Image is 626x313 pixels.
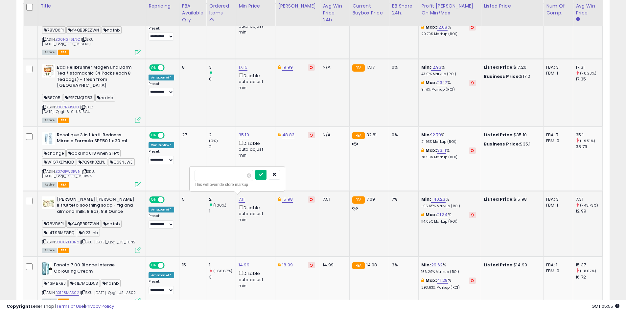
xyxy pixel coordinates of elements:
[576,76,602,82] div: 17.35
[102,220,122,228] span: no inb
[42,132,55,145] img: 31xWq1N4sFL._SL40_.jpg
[580,268,596,274] small: (-8.07%)
[80,290,136,295] span: | SKU: [DATE]_Qogi_US_A302
[546,3,570,16] div: Num of Comp.
[164,65,174,70] span: OFF
[282,196,293,203] a: 15.98
[101,279,121,287] span: no inb
[42,196,55,209] img: 51Peqbb5UtL._SL40_.jpg
[576,196,602,202] div: 7.31
[66,26,101,34] span: Y4QB8REZWN
[392,3,416,16] div: BB Share 24h.
[209,76,236,82] div: 0
[484,132,538,138] div: $35.10
[431,132,441,138] a: 12.79
[421,262,476,274] div: %
[421,64,431,70] b: Min:
[421,3,478,16] div: Profit [PERSON_NAME] on Min/Max
[182,3,203,23] div: FBA Available Qty
[421,132,476,144] div: %
[323,262,344,268] div: 14.99
[239,132,249,138] a: 35.10
[278,3,317,10] div: [PERSON_NAME]
[42,26,66,34] span: 78VB6P1
[421,25,424,29] i: This overrides the store level max markup for this listing
[484,64,514,70] b: Listed Price:
[149,207,174,212] div: Amazon AI *
[421,278,476,290] div: %
[437,24,448,31] a: 12.08
[239,72,270,91] div: Disable auto adjust min
[352,64,364,72] small: FBA
[392,262,413,268] div: 3%
[209,132,236,138] div: 2
[7,303,114,310] div: seller snap | |
[426,212,437,218] b: Max:
[366,262,377,268] span: 14.98
[195,181,280,188] div: This will override store markup
[150,197,158,202] span: ON
[484,141,520,147] b: Business Price:
[209,144,236,150] div: 2
[437,147,446,154] a: 33.11
[149,279,174,294] div: Preset:
[576,132,602,138] div: 35.1
[56,303,84,309] a: Terms of Use
[42,279,68,287] span: 43MBK8J
[239,3,272,10] div: Min Price
[484,64,538,70] div: $17.20
[164,197,174,202] span: OFF
[42,182,57,188] span: All listings currently available for purchase on Amazon
[421,80,476,92] div: %
[149,82,174,97] div: Preset:
[209,208,236,214] div: 1
[437,79,447,86] a: 23.17
[546,262,568,268] div: FBA: 1
[546,202,568,208] div: FBM: 1
[546,196,568,202] div: FBA: 3
[42,94,62,101] span: 58705
[431,262,443,268] a: 29.62
[42,118,57,123] span: All listings currently available for purchase on Amazon
[421,204,476,209] p: -95.65% Markup (ROI)
[484,132,514,138] b: Listed Price:
[63,94,95,101] span: R1E7MQLD53
[437,212,448,218] a: 21.34
[213,268,232,274] small: (-66.67%)
[352,132,364,139] small: FBA
[392,196,413,202] div: 7%
[576,64,602,70] div: 17.31
[421,219,476,224] p: 114.05% Markup (ROI)
[164,263,174,268] span: OFF
[209,196,236,202] div: 2
[426,277,437,283] b: Max:
[426,24,437,30] b: Max:
[323,3,347,23] div: Avg Win Price 24h.
[576,3,600,16] div: Avg Win Price
[85,303,114,309] a: Privacy Policy
[68,279,100,287] span: R1E7MQLD53
[576,208,602,214] div: 12.99
[366,132,377,138] span: 32.81
[209,138,218,144] small: (0%)
[580,71,596,76] small: (-0.23%)
[484,74,538,79] div: $17.2
[57,196,137,216] b: [PERSON_NAME] [PERSON_NAME] il frutteto soothing soap - fig and almond milk, 8.8oz, 8.8 Ounce
[56,239,79,245] a: B000ZLTUN2
[149,3,176,10] div: Repricing
[576,144,602,150] div: 38.79
[42,158,76,166] span: W1G7XEPMQB
[42,169,95,179] span: | SKU: [DATE]_Qogi_17.50_US31WN
[213,203,226,208] small: (100%)
[546,138,568,144] div: FBM: 0
[576,16,580,22] small: Avg Win Price.
[392,132,413,138] div: 0%
[42,220,66,228] span: 78VB6P1
[426,147,437,153] b: Max:
[58,248,69,253] span: FBA
[182,196,201,202] div: 5
[484,196,514,202] b: Listed Price:
[282,262,293,268] a: 18.99
[546,132,568,138] div: FBA: 7
[42,229,76,236] span: J4T96MZGEQ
